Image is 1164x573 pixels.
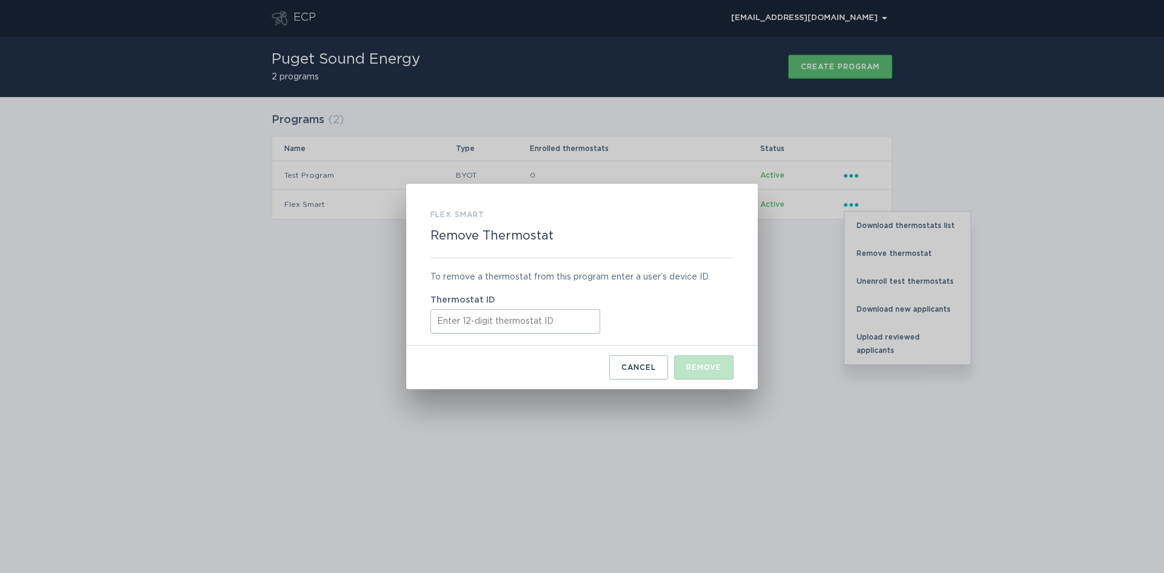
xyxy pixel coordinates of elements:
div: Cancel [621,364,656,371]
h3: Flex Smart [430,208,484,221]
div: Remove Thermostat [406,184,758,389]
button: Remove [674,355,734,380]
div: To remove a thermostat from this program enter a user’s device ID. [430,270,734,284]
div: Remove [686,364,721,371]
label: Thermostat ID [430,296,734,304]
h2: Remove Thermostat [430,229,554,243]
button: Cancel [609,355,668,380]
input: Thermostat ID [430,309,600,333]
